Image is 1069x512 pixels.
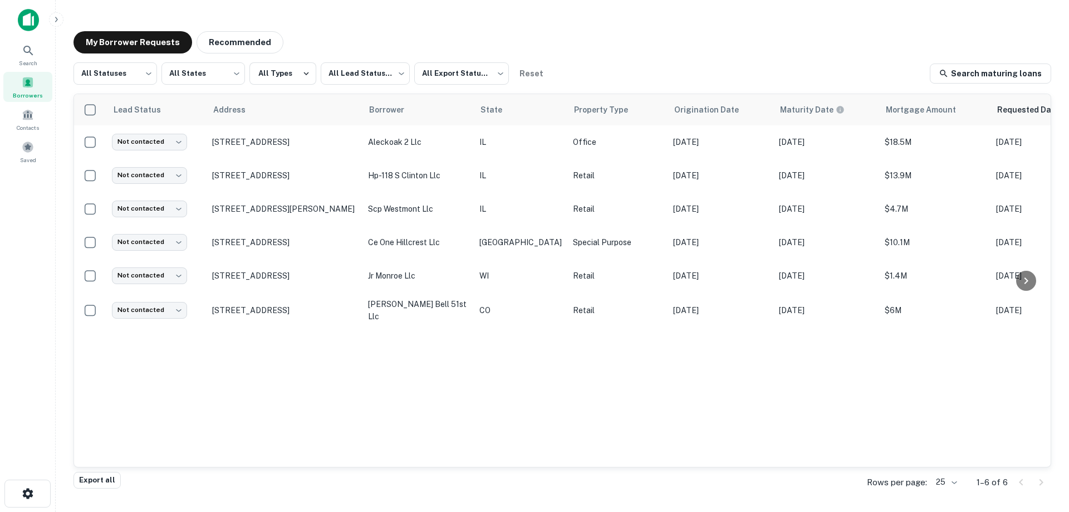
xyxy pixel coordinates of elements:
p: jr monroe llc [368,270,468,282]
div: Not contacted [112,267,187,284]
p: [DATE] [779,270,874,282]
p: [STREET_ADDRESS][PERSON_NAME] [212,204,357,214]
p: hp-118 s clinton llc [368,169,468,182]
a: Contacts [3,104,52,134]
p: [DATE] [779,236,874,248]
span: Mortgage Amount [886,103,970,116]
p: $10.1M [885,236,985,248]
span: Origination Date [674,103,753,116]
p: [DATE] [673,236,768,248]
div: All Statuses [73,59,157,88]
div: Not contacted [112,134,187,150]
th: Maturity dates displayed may be estimated. Please contact the lender for the most accurate maturi... [773,94,879,125]
div: All States [161,59,245,88]
p: [GEOGRAPHIC_DATA] [479,236,562,248]
p: $13.9M [885,169,985,182]
p: [STREET_ADDRESS] [212,137,357,147]
th: Mortgage Amount [879,94,990,125]
p: IL [479,169,562,182]
a: Search maturing loans [930,64,1051,84]
p: Special Purpose [573,236,662,248]
p: CO [479,304,562,316]
p: [DATE] [779,304,874,316]
th: Origination Date [668,94,773,125]
th: Address [207,94,362,125]
a: Search [3,40,52,70]
p: Rows per page: [867,476,927,489]
p: [DATE] [673,169,768,182]
p: WI [479,270,562,282]
h6: Maturity Date [780,104,833,116]
img: capitalize-icon.png [18,9,39,31]
button: My Borrower Requests [73,31,192,53]
span: Address [213,103,260,116]
p: [DATE] [673,203,768,215]
p: $6M [885,304,985,316]
span: Borrower [369,103,419,116]
button: Reset [513,62,549,85]
p: [DATE] [779,203,874,215]
div: All Lead Statuses [321,59,410,88]
p: Retail [573,304,662,316]
p: IL [479,203,562,215]
span: Borrowers [13,91,43,100]
div: 25 [931,474,959,490]
th: Property Type [567,94,668,125]
div: Not contacted [112,167,187,183]
p: $18.5M [885,136,985,148]
p: $4.7M [885,203,985,215]
p: [STREET_ADDRESS] [212,271,357,281]
div: Maturity dates displayed may be estimated. Please contact the lender for the most accurate maturi... [780,104,845,116]
a: Saved [3,136,52,167]
p: [STREET_ADDRESS] [212,305,357,315]
th: Borrower [362,94,474,125]
p: ce one hillcrest llc [368,236,468,248]
p: Retail [573,169,662,182]
p: Retail [573,203,662,215]
span: Contacts [17,123,39,132]
p: IL [479,136,562,148]
p: 1–6 of 6 [977,476,1008,489]
th: Lead Status [106,94,207,125]
button: All Types [249,62,316,85]
span: Lead Status [113,103,175,116]
p: scp westmont llc [368,203,468,215]
span: Saved [20,155,36,164]
button: Export all [73,472,121,489]
a: Borrowers [3,72,52,102]
p: [DATE] [673,270,768,282]
span: Maturity dates displayed may be estimated. Please contact the lender for the most accurate maturi... [780,104,859,116]
p: Retail [573,270,662,282]
p: Office [573,136,662,148]
div: All Export Statuses [414,59,509,88]
div: Not contacted [112,201,187,217]
p: aleckoak 2 llc [368,136,468,148]
span: State [480,103,517,116]
div: Not contacted [112,302,187,318]
p: [STREET_ADDRESS] [212,170,357,181]
button: Recommended [197,31,283,53]
p: [DATE] [779,169,874,182]
th: State [474,94,567,125]
p: [DATE] [673,136,768,148]
p: [DATE] [673,304,768,316]
p: [DATE] [779,136,874,148]
span: Property Type [574,103,643,116]
span: Search [19,58,37,67]
p: $1.4M [885,270,985,282]
p: [STREET_ADDRESS] [212,237,357,247]
p: [PERSON_NAME] bell 51st llc [368,298,468,323]
div: Not contacted [112,234,187,250]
